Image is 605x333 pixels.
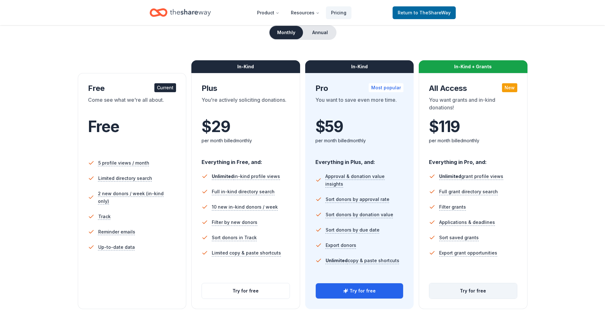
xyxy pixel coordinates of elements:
span: Return [398,9,451,17]
div: Everything in Pro, and: [429,153,517,166]
span: 2 new donors / week (in-kind only) [98,190,176,205]
button: Monthly [269,26,303,39]
span: Unlimited [326,258,348,263]
div: Pro [315,83,404,93]
div: Most popular [369,83,403,92]
span: Sort donors by due date [326,226,380,234]
button: Try for free [316,283,403,299]
span: $ 119 [429,118,460,136]
span: Filter by new donors [212,218,257,226]
span: Up-to-date data [98,243,135,251]
nav: Main [252,5,351,20]
span: Full in-kind directory search [212,188,275,196]
button: Product [252,6,284,19]
button: Try for free [202,283,290,299]
div: Everything in Plus, and: [315,153,404,166]
div: per month billed monthly [315,137,404,144]
div: In-Kind + Grants [419,60,528,73]
div: per month billed monthly [429,137,517,144]
span: Unlimited [212,174,234,179]
div: Come see what we're all about. [88,96,176,114]
span: in-kind profile views [212,174,280,179]
span: $ 29 [202,118,230,136]
div: Plus [202,83,290,93]
div: Everything in Free, and: [202,153,290,166]
span: Approval & donation value insights [325,173,403,188]
a: Pricing [326,6,351,19]
div: per month billed monthly [202,137,290,144]
div: In-Kind [191,60,300,73]
span: Export grant opportunities [439,249,497,257]
button: Annual [304,26,336,39]
div: Free [88,83,176,93]
div: You want grants and in-kind donations! [429,96,517,114]
span: Reminder emails [98,228,135,236]
span: Unlimited [439,174,461,179]
span: Sort donors by donation value [326,211,393,218]
span: to TheShareWay [414,10,451,15]
span: Applications & deadlines [439,218,495,226]
span: Sort donors in Track [212,234,257,241]
span: grant profile views [439,174,503,179]
span: 10 new in-kind donors / week [212,203,278,211]
span: Limited directory search [98,174,152,182]
a: Home [150,5,211,20]
span: copy & paste shortcuts [326,258,399,263]
span: $ 59 [315,118,343,136]
span: Free [88,117,119,136]
div: You want to save even more time. [315,96,404,114]
a: Returnto TheShareWay [393,6,456,19]
span: Export donors [326,241,356,249]
div: New [502,83,517,92]
div: Current [154,83,176,92]
span: Filter grants [439,203,466,211]
div: All Access [429,83,517,93]
span: Track [98,213,111,220]
span: Limited copy & paste shortcuts [212,249,281,257]
div: You're actively soliciting donations. [202,96,290,114]
button: Try for free [429,283,517,299]
span: 5 profile views / month [98,159,149,167]
span: Sort donors by approval rate [326,196,389,203]
button: Resources [286,6,325,19]
div: In-Kind [305,60,414,73]
span: Full grant directory search [439,188,498,196]
span: Sort saved grants [439,234,479,241]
